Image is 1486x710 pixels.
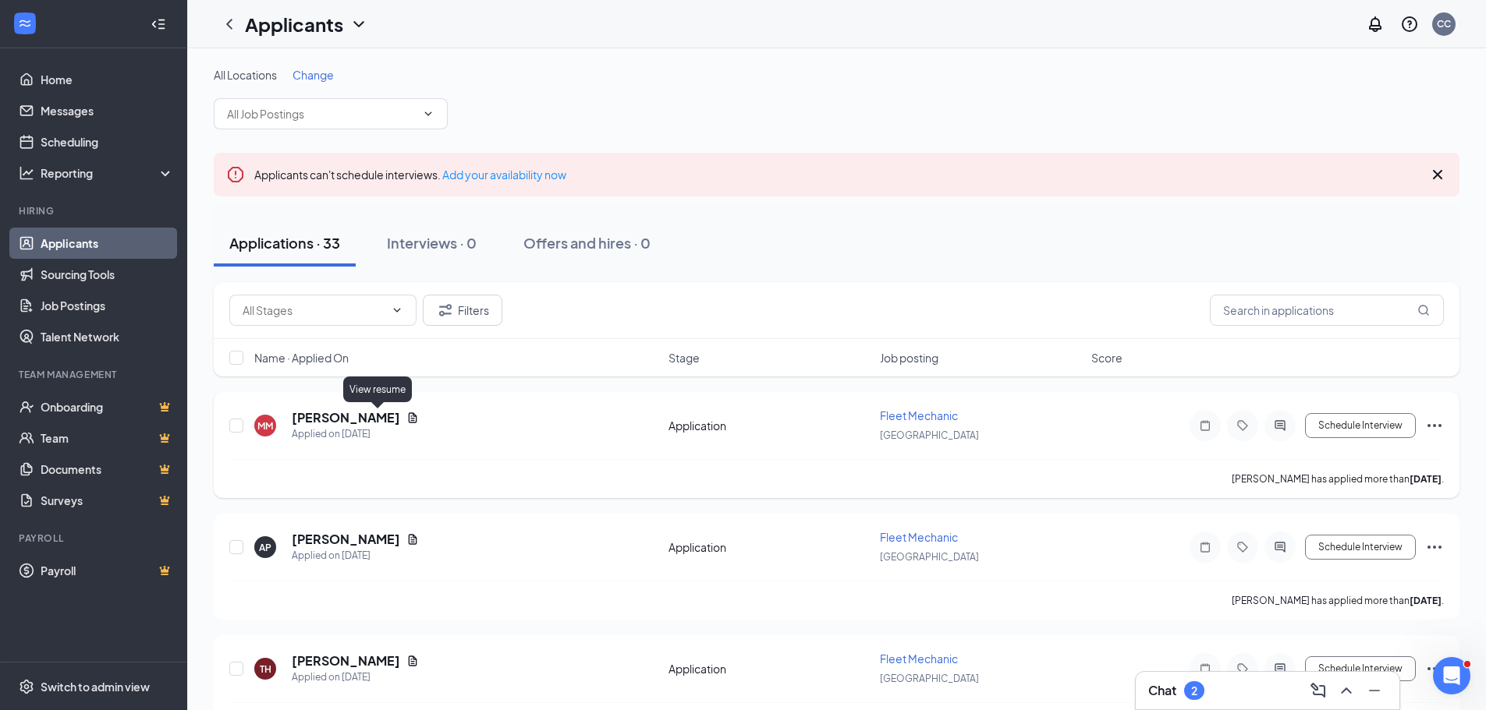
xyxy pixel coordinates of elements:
span: [GEOGRAPHIC_DATA] [880,673,979,684]
div: Team Management [19,368,171,381]
svg: Note [1196,662,1215,675]
svg: QuestionInfo [1400,15,1419,34]
div: View resume [343,376,412,402]
span: Job posting [880,350,938,366]
button: Schedule Interview [1305,656,1416,681]
input: Search in applications [1210,295,1444,326]
div: Offers and hires · 0 [523,233,651,253]
div: CC [1437,17,1451,30]
p: [PERSON_NAME] has applied more than . [1232,594,1444,607]
svg: Cross [1428,165,1447,184]
a: PayrollCrown [41,555,174,586]
div: Applications · 33 [229,233,340,253]
h1: Applicants [245,11,343,37]
div: AP [259,541,271,554]
span: [GEOGRAPHIC_DATA] [880,551,979,563]
h3: Chat [1148,682,1176,699]
svg: ChevronDown [422,108,434,120]
button: Schedule Interview [1305,413,1416,438]
h5: [PERSON_NAME] [292,409,400,426]
div: Payroll [19,532,171,545]
span: Fleet Mechanic [880,408,958,422]
a: TeamCrown [41,422,174,454]
h5: [PERSON_NAME] [292,531,400,548]
a: Home [41,64,174,95]
svg: Ellipses [1425,538,1444,556]
a: Applicants [41,228,174,259]
button: Filter Filters [423,295,502,326]
div: 2 [1191,684,1197,698]
a: Job Postings [41,290,174,321]
p: [PERSON_NAME] has applied more than . [1232,472,1444,486]
b: [DATE] [1410,595,1442,606]
div: Interviews · 0 [387,233,477,253]
div: Applied on [DATE] [292,426,419,442]
svg: ChevronLeft [220,15,239,34]
span: Score [1091,350,1122,366]
svg: Ellipses [1425,416,1444,435]
input: All Job Postings [227,105,416,122]
div: Application [669,539,871,555]
a: Scheduling [41,126,174,157]
svg: Tag [1233,541,1252,553]
svg: Settings [19,679,34,694]
span: Name · Applied On [254,350,349,366]
button: Schedule Interview [1305,535,1416,560]
button: ComposeMessage [1306,678,1331,703]
h5: [PERSON_NAME] [292,652,400,669]
svg: Minimize [1365,681,1384,700]
a: DocumentsCrown [41,454,174,485]
div: Application [669,661,871,676]
span: All Locations [214,68,277,82]
input: All Stages [243,302,385,319]
a: Messages [41,95,174,126]
span: Fleet Mechanic [880,652,958,666]
button: Minimize [1362,678,1387,703]
svg: Tag [1233,662,1252,675]
span: Stage [669,350,700,366]
svg: Ellipses [1425,659,1444,678]
svg: ActiveChat [1271,662,1289,675]
svg: Collapse [151,16,166,32]
svg: WorkstreamLogo [17,16,33,31]
svg: Filter [436,301,455,320]
svg: Document [406,655,419,667]
div: Application [669,418,871,433]
div: Applied on [DATE] [292,548,419,563]
svg: ActiveChat [1271,541,1289,553]
div: Switch to admin view [41,679,150,694]
b: [DATE] [1410,473,1442,485]
div: Applied on [DATE] [292,669,419,685]
a: SurveysCrown [41,485,174,516]
svg: Tag [1233,419,1252,432]
iframe: Intercom live chat [1433,657,1470,694]
svg: Error [226,165,245,184]
button: ChevronUp [1334,678,1359,703]
svg: ChevronDown [391,304,403,316]
svg: ComposeMessage [1309,681,1328,700]
span: Fleet Mechanic [880,530,958,544]
svg: Document [406,533,419,546]
a: Add your availability now [442,168,566,182]
svg: ChevronUp [1337,681,1356,700]
span: Change [293,68,334,82]
span: [GEOGRAPHIC_DATA] [880,429,979,441]
svg: Note [1196,419,1215,432]
svg: Document [406,412,419,424]
a: Talent Network [41,321,174,352]
svg: Analysis [19,165,34,181]
a: OnboardingCrown [41,391,174,422]
a: Sourcing Tools [41,259,174,290]
div: MM [257,419,273,433]
svg: Note [1196,541,1215,553]
svg: MagnifyingGlass [1417,304,1430,316]
div: Hiring [19,204,171,217]
span: Applicants can't schedule interviews. [254,168,566,182]
div: TH [260,662,271,676]
svg: ChevronDown [349,15,368,34]
svg: Notifications [1366,15,1385,34]
svg: ActiveChat [1271,419,1289,432]
div: Reporting [41,165,175,181]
